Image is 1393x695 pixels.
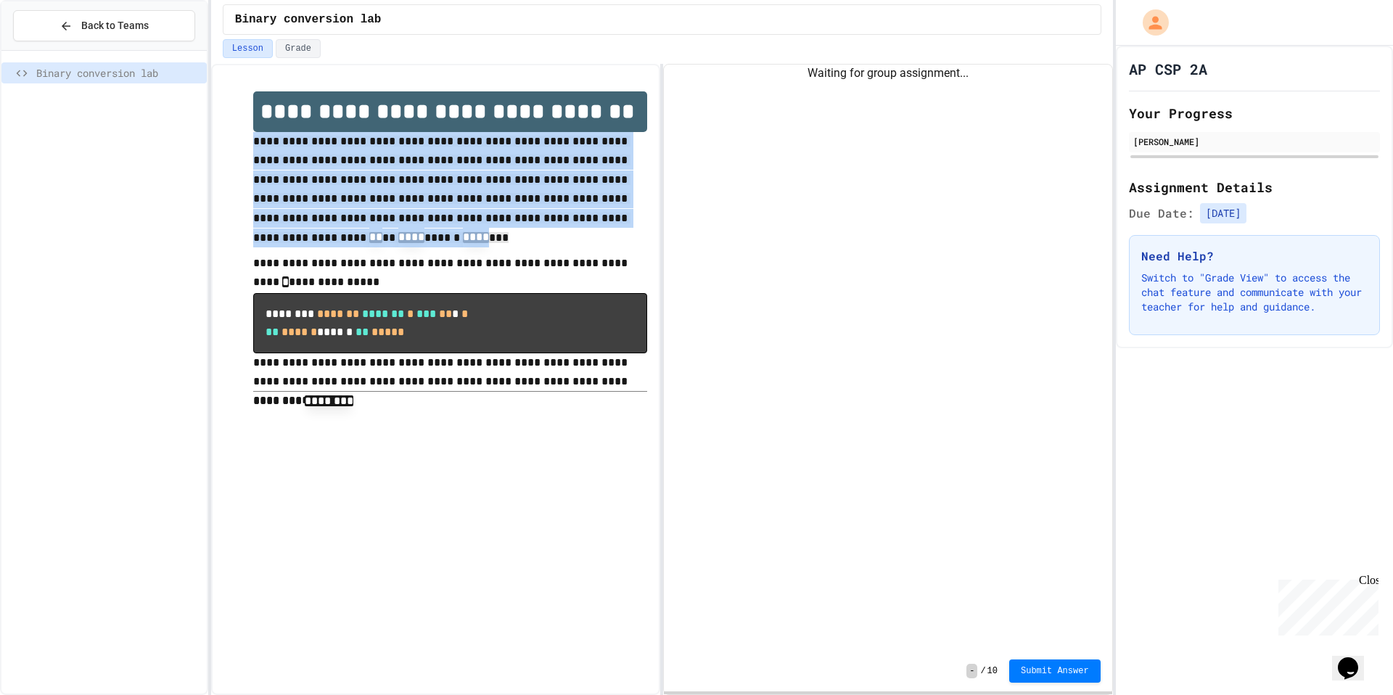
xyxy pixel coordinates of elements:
[6,6,100,92] div: Chat with us now!Close
[664,65,1111,82] div: Waiting for group assignment...
[966,664,977,678] span: -
[1200,203,1246,223] span: [DATE]
[81,18,149,33] span: Back to Teams
[980,665,985,677] span: /
[1141,271,1368,314] p: Switch to "Grade View" to access the chat feature and communicate with your teacher for help and ...
[235,11,382,28] span: Binary conversion lab
[223,39,273,58] button: Lesson
[987,665,998,677] span: 10
[1021,665,1089,677] span: Submit Answer
[1129,205,1194,222] span: Due Date:
[13,10,195,41] button: Back to Teams
[1009,659,1101,683] button: Submit Answer
[1133,135,1376,148] div: [PERSON_NAME]
[1129,59,1207,79] h1: AP CSP 2A
[1141,247,1368,265] h3: Need Help?
[1127,6,1172,39] div: My Account
[1332,637,1378,680] iframe: chat widget
[276,39,321,58] button: Grade
[1129,103,1380,123] h2: Your Progress
[36,65,201,81] span: Binary conversion lab
[1273,574,1378,636] iframe: chat widget
[1129,177,1380,197] h2: Assignment Details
